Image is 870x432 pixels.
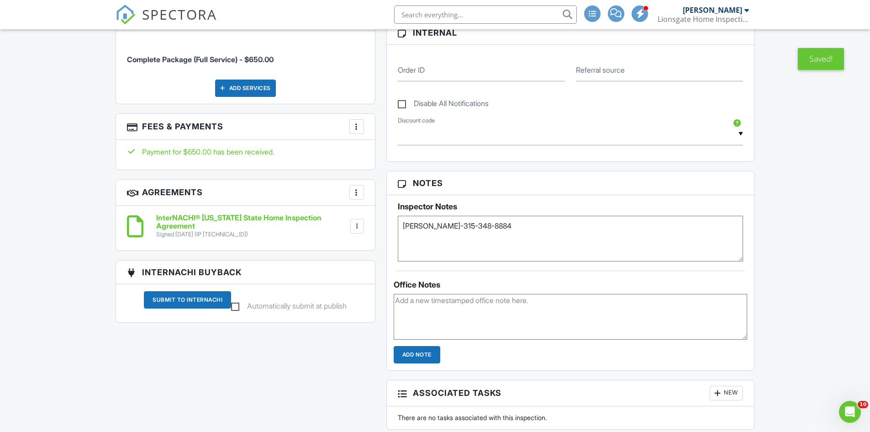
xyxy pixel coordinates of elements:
[156,231,348,238] div: Signed [DATE] (IP [TECHNICAL_ID])
[394,5,577,24] input: Search everything...
[156,214,348,238] a: InterNACHI® [US_STATE] State Home Inspection Agreement Signed [DATE] (IP [TECHNICAL_ID])
[576,65,625,75] label: Referral source
[398,117,435,125] label: Discount code
[858,401,868,408] span: 10
[394,280,748,289] div: Office Notes
[116,180,375,206] h3: Agreements
[127,55,274,64] span: Complete Package (Full Service) - $650.00
[798,48,844,70] div: Saved!
[144,291,231,315] a: Submit To InterNACHI
[116,114,375,140] h3: Fees & Payments
[144,291,231,309] div: Submit To InterNACHI
[127,38,364,72] li: Service: Complete Package (Full Service)
[394,346,440,363] input: Add Note
[710,386,743,400] div: New
[215,80,276,97] div: Add Services
[658,15,749,24] div: Lionsgate Home Inspections LLC
[387,171,754,195] h3: Notes
[839,401,861,423] iframe: Intercom live chat
[142,5,217,24] span: SPECTORA
[398,65,425,75] label: Order ID
[392,413,749,422] div: There are no tasks associated with this inspection.
[127,147,364,157] div: Payment for $650.00 has been received.
[413,387,501,399] span: Associated Tasks
[231,302,347,313] label: Automatically submit at publish
[116,261,375,284] h3: InterNACHI BuyBack
[116,12,217,32] a: SPECTORA
[683,5,742,15] div: [PERSON_NAME]
[387,21,754,45] h3: Internal
[398,99,489,111] label: Disable All Notifications
[116,5,136,25] img: The Best Home Inspection Software - Spectora
[398,202,743,211] h5: Inspector Notes
[156,214,348,230] h6: InterNACHI® [US_STATE] State Home Inspection Agreement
